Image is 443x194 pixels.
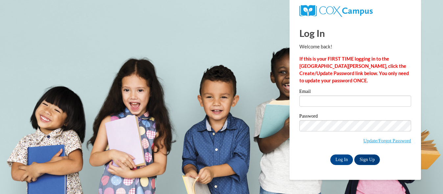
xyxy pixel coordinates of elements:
[363,138,411,143] a: Update/Forgot Password
[354,154,380,165] a: Sign Up
[299,89,411,96] label: Email
[299,5,373,17] img: COX Campus
[299,56,409,83] strong: If this is your FIRST TIME logging in to the [GEOGRAPHIC_DATA][PERSON_NAME], click the Create/Upd...
[299,114,411,120] label: Password
[299,43,411,50] p: Welcome back!
[299,8,373,13] a: COX Campus
[299,26,411,40] h1: Log In
[330,154,353,165] input: Log In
